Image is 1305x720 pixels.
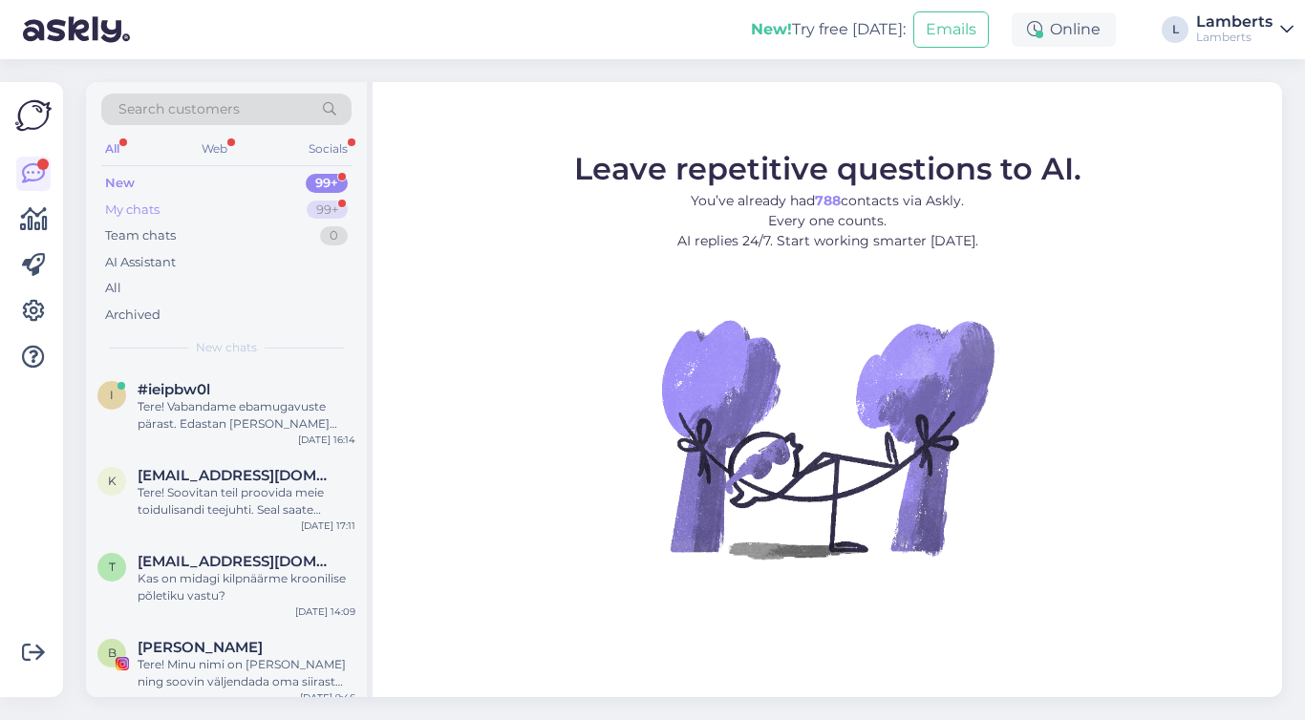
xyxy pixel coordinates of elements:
div: [DATE] 17:11 [301,519,355,533]
span: k [108,474,117,488]
div: Lamberts [1196,30,1273,45]
div: Web [198,137,231,161]
div: All [105,279,121,298]
div: My chats [105,201,160,220]
span: New chats [196,339,257,356]
div: 0 [320,226,348,245]
span: Search customers [118,99,240,119]
span: Leave repetitive questions to AI. [574,150,1081,187]
div: Online [1012,12,1116,47]
b: 788 [815,192,841,209]
div: Tere! Soovitan teil proovida meie toidulisandi teejuhti. Seal saate personaalseid soovitusi ja su... [138,484,355,519]
span: tiina.pahk@mail.ee [138,553,336,570]
div: [DATE] 9:46 [300,690,355,705]
div: Tere! Minu nimi on [PERSON_NAME] ning soovin väljendada oma siirast tunnustust teie toodete kvali... [138,656,355,690]
div: Archived [105,306,160,325]
span: kai@lambertseesti.ee [138,467,336,484]
img: No Chat active [655,266,999,610]
div: [DATE] 16:14 [298,433,355,447]
button: Emails [913,11,989,48]
b: New! [751,20,792,38]
span: t [109,560,116,574]
div: Try free [DATE]: [751,18,906,41]
div: Socials [305,137,352,161]
div: [DATE] 14:09 [295,604,355,619]
span: i [110,388,114,402]
img: Askly Logo [15,97,52,134]
div: Tere! Vabandame ebamugavuste pärast. Edastan [PERSON_NAME] päringu kolleegile, kes saab kontrolli... [138,398,355,433]
a: LambertsLamberts [1196,14,1294,45]
div: Team chats [105,226,176,245]
div: Lamberts [1196,14,1273,30]
div: All [101,137,123,161]
div: New [105,174,135,193]
span: #ieipbw0l [138,381,210,398]
div: 99+ [307,201,348,220]
div: Kas on midagi kilpnäärme kroonilise põletiku vastu? [138,570,355,604]
span: B [108,646,117,660]
div: L [1162,16,1188,43]
span: Brigita [138,639,263,656]
div: 99+ [306,174,348,193]
div: AI Assistant [105,253,176,272]
p: You’ve already had contacts via Askly. Every one counts. AI replies 24/7. Start working smarter [... [574,191,1081,251]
